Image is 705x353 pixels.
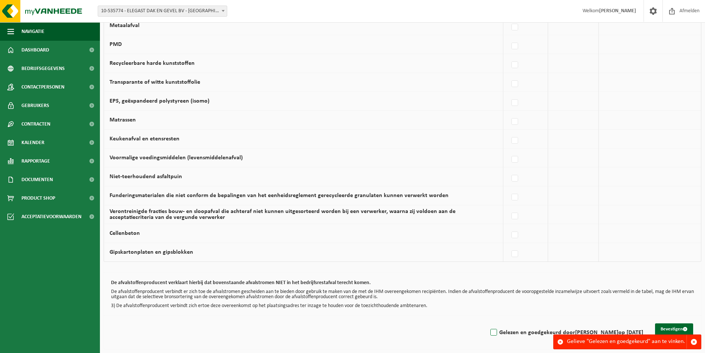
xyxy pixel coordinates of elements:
label: Gelezen en goedgekeurd door op [DATE] [489,327,643,338]
span: Contracten [21,115,50,133]
span: 10-535774 - ELEGAST DAK EN GEVEL BV - BELFELD [98,6,227,17]
button: Bevestigen [655,323,693,335]
label: Recycleerbare harde kunststoffen [110,60,195,66]
label: Niet-teerhoudend asfaltpuin [110,174,182,180]
span: Gebruikers [21,96,49,115]
span: Dashboard [21,41,49,59]
strong: [PERSON_NAME] [599,8,636,14]
p: 3) De afvalstoffenproducent verbindt zich ertoe deze overeenkomst op het plaatsingsadres ter inza... [111,303,694,309]
strong: [PERSON_NAME] [575,330,618,336]
span: Product Shop [21,189,55,207]
label: Cellenbeton [110,230,140,236]
label: Funderingsmaterialen die niet conform de bepalingen van het eenheidsreglement gerecycleerde granu... [110,193,449,199]
label: Matrassen [110,117,136,123]
label: Keukenafval en etensresten [110,136,179,142]
label: Transparante of witte kunststoffolie [110,79,200,85]
span: Documenten [21,170,53,189]
label: Verontreinigde fracties bouw- en sloopafval die achteraf niet kunnen uitgesorteerd worden bij een... [110,209,456,220]
span: Contactpersonen [21,78,64,96]
span: Bedrijfsgegevens [21,59,65,78]
label: EPS, geëxpandeerd polystyreen (isomo) [110,98,209,104]
label: PMD [110,41,122,47]
label: Gipskartonplaten en gipsblokken [110,249,193,255]
label: Metaalafval [110,23,140,29]
label: Voormalige voedingsmiddelen (levensmiddelenafval) [110,155,243,161]
div: Gelieve "Gelezen en goedgekeurd" aan te vinken. [567,335,686,349]
p: De afvalstoffenproducent verbindt er zich toe de afvalstromen gescheiden aan te bieden door gebru... [111,289,694,300]
b: De afvalstoffenproducent verklaart hierbij dat bovenstaande afvalstromen NIET in het bedrijfsrest... [111,280,371,286]
span: Acceptatievoorwaarden [21,207,81,226]
span: 10-535774 - ELEGAST DAK EN GEVEL BV - BELFELD [98,6,227,16]
span: Rapportage [21,152,50,170]
span: Kalender [21,133,44,152]
span: Navigatie [21,22,44,41]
